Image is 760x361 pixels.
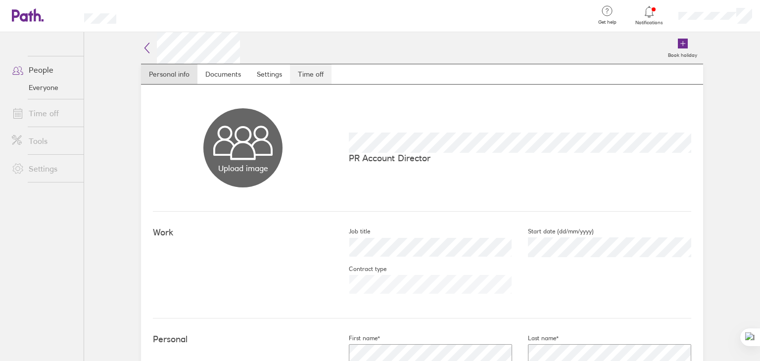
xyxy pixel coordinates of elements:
p: PR Account Director [349,153,691,163]
a: Everyone [4,80,84,95]
label: Start date (dd/mm/yyyy) [512,227,594,235]
a: Time off [290,64,332,84]
label: Job title [333,227,370,235]
a: Settings [4,159,84,179]
a: People [4,60,84,80]
a: Tools [4,131,84,151]
a: Personal info [141,64,197,84]
label: First name* [333,334,380,342]
label: Last name* [512,334,559,342]
a: Notifications [633,5,665,26]
a: Time off [4,103,84,123]
span: Get help [591,19,623,25]
label: Book holiday [662,49,703,58]
h4: Personal [153,334,333,345]
label: Contract type [333,265,386,273]
a: Settings [249,64,290,84]
h4: Work [153,227,333,238]
span: Notifications [633,20,665,26]
a: Book holiday [662,32,703,64]
a: Documents [197,64,249,84]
